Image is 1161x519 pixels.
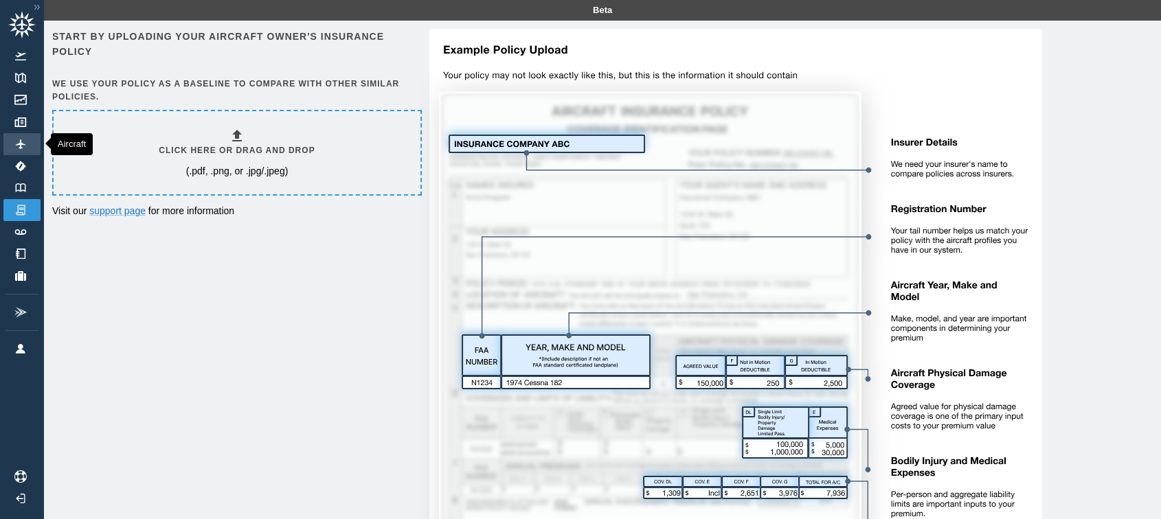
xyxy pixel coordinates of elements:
[52,29,419,60] h6: Start by uploading your aircraft owner's insurance policy
[52,204,419,218] p: Visit our for more information
[159,144,315,157] h6: Click here or drag and drop
[52,78,419,104] h6: We use your policy as a baseline to compare with other similar policies.
[186,164,289,178] p: (.pdf, .png, or .jpg/.jpeg)
[89,205,146,216] a: support page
